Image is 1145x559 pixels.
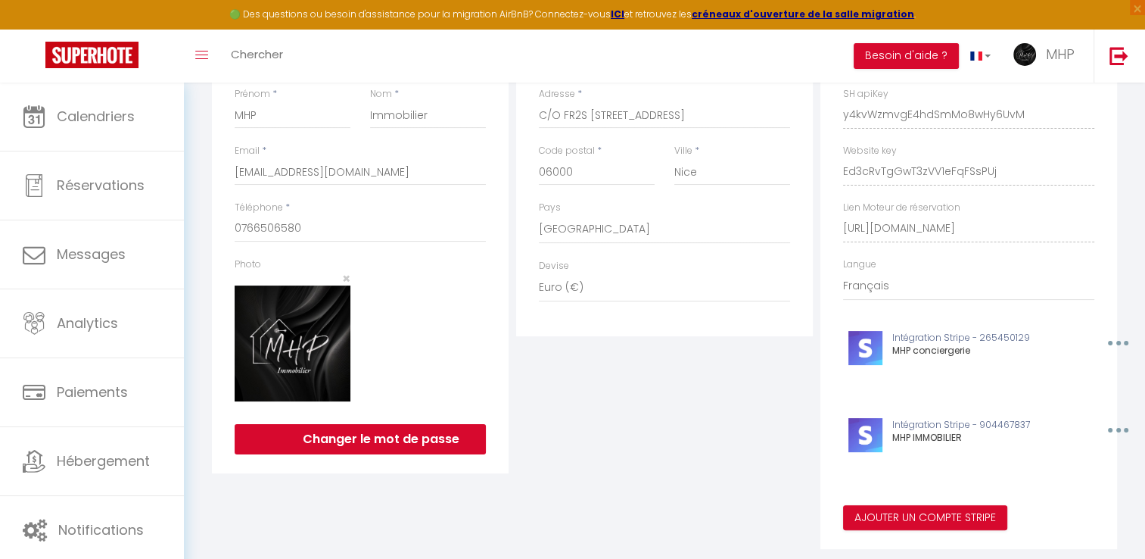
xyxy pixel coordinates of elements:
[843,258,876,272] label: Langue
[370,87,392,101] label: Nom
[1109,46,1128,65] img: logout
[674,144,692,158] label: Ville
[57,451,150,470] span: Hébergement
[12,6,58,52] button: Ouvrir le widget de chat LiveChat
[843,144,897,158] label: Website key
[342,269,350,288] span: ×
[1002,30,1094,83] a: ... MHP
[539,87,575,101] label: Adresse
[1013,43,1036,66] img: ...
[57,176,145,195] span: Réservations
[843,505,1007,531] button: Ajouter un compte Stripe
[57,314,118,333] span: Analytics
[342,272,350,286] button: Close
[848,418,882,452] img: stripe-logo.jpeg
[843,87,888,101] label: SH apiKey
[892,431,962,444] span: MHP IMMOBILIER
[843,201,960,215] label: Lien Moteur de réservation
[892,331,1073,345] p: Intégration Stripe - 265450129
[57,383,128,401] span: Paiements
[57,245,126,264] span: Messages
[539,201,561,215] label: Pays
[235,87,270,101] label: Prénom
[235,258,261,272] label: Photo
[235,201,283,215] label: Téléphone
[892,344,970,357] span: MHP conciergerie
[235,286,350,401] img: 1749712543935.jpg
[219,30,294,83] a: Chercher
[611,8,624,20] a: ICI
[235,144,260,158] label: Email
[235,424,486,454] button: Changer le mot de passe
[848,331,882,365] img: stripe-logo.jpeg
[692,8,914,20] a: créneaux d'ouverture de la salle migration
[892,418,1073,433] p: Intégration Stripe - 904467837
[231,46,283,62] span: Chercher
[45,42,138,68] img: Super Booking
[854,43,959,69] button: Besoin d'aide ?
[57,107,135,126] span: Calendriers
[539,259,569,273] label: Devise
[1046,45,1075,64] span: MHP
[539,144,595,158] label: Code postal
[58,520,144,539] span: Notifications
